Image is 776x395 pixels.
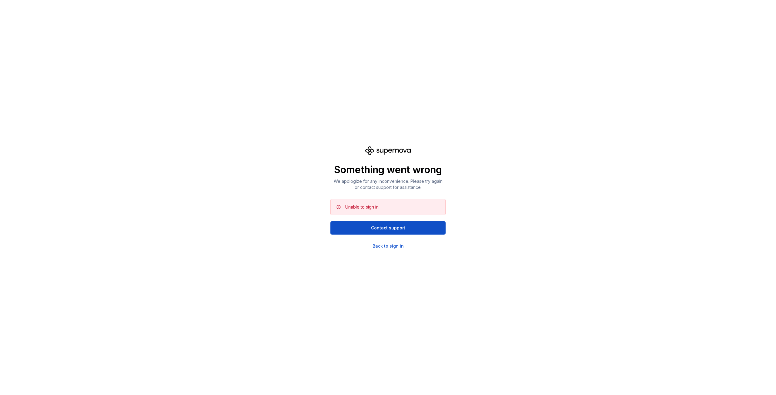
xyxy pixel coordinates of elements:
[330,221,446,235] button: Contact support
[330,178,446,190] p: We apologize for any inconvenience. Please try again or contact support for assistance.
[373,243,404,249] a: Back to sign in
[345,204,380,210] div: Unable to sign in.
[330,164,446,176] p: Something went wrong
[371,225,405,231] span: Contact support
